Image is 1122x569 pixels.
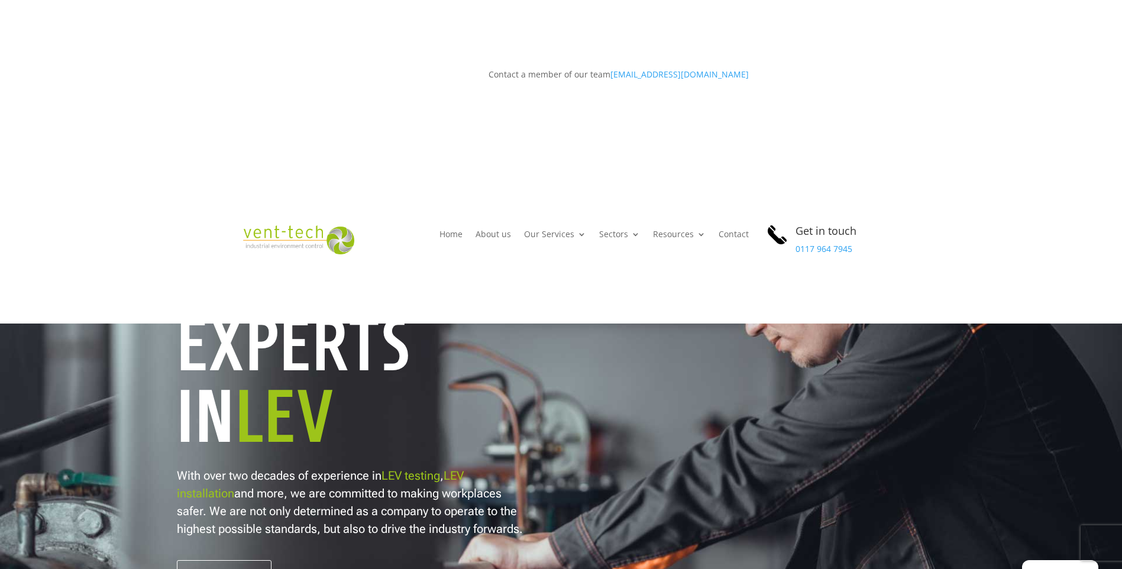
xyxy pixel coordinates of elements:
a: About us [476,230,511,243]
h1: Experts [177,316,439,379]
a: Contact [719,230,749,243]
a: Follow on LinkedIn [242,67,261,86]
a: LEV testing [381,468,440,483]
span: Get in touch [796,224,856,238]
a: Our Services [524,230,586,243]
a: 0117 964 7945 [796,243,852,254]
a: [EMAIL_ADDRESS][DOMAIN_NAME] [610,69,749,80]
img: 2023-09-27T08_35_16.549ZVENT-TECH---Clear-background [242,225,354,254]
h1: In [177,379,544,460]
a: Resources [653,230,706,243]
a: Sectors [599,230,640,243]
a: Follow on X [266,67,284,86]
a: Home [439,230,463,243]
p: With over two decades of experience in , and more, we are committed to making workplaces safer. W... [177,467,526,538]
span: LEV [235,377,335,455]
span: Contact a member of our team [489,69,749,80]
